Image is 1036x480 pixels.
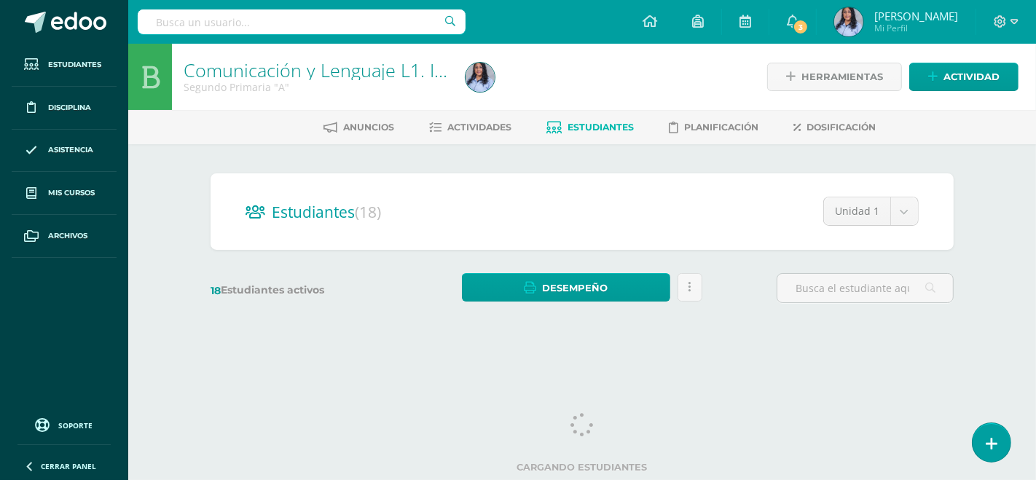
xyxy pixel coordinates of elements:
div: Segundo Primaria 'A' [184,80,448,94]
span: Archivos [48,230,87,242]
input: Busca un usuario... [138,9,466,34]
span: Actividad [943,63,1000,90]
a: Estudiantes [12,44,117,87]
a: Anuncios [323,116,394,139]
a: Asistencia [12,130,117,173]
span: Desempeño [542,275,608,302]
a: Disciplina [12,87,117,130]
span: 3 [793,19,809,35]
span: Dosificación [807,122,876,133]
span: Estudiantes [568,122,634,133]
span: Mi Perfil [874,22,958,34]
span: Actividades [447,122,511,133]
span: Estudiantes [272,202,381,222]
span: Estudiantes [48,59,101,71]
span: 18 [211,284,221,297]
span: Asistencia [48,144,93,156]
a: Planificación [669,116,758,139]
a: Actividades [429,116,511,139]
a: Mis cursos [12,172,117,215]
span: Soporte [59,420,93,430]
img: a37438481288fc2d71df7c20fea95706.png [466,63,495,92]
img: a37438481288fc2d71df7c20fea95706.png [834,7,863,36]
a: Archivos [12,215,117,258]
span: Anuncios [343,122,394,133]
a: Soporte [17,414,111,434]
a: Herramientas [767,63,902,91]
a: Actividad [909,63,1019,91]
span: Herramientas [801,63,883,90]
a: Estudiantes [546,116,634,139]
span: Planificación [684,122,758,133]
h1: Comunicación y Lenguaje L1. Idioma Materno [184,60,448,80]
span: Cerrar panel [41,461,96,471]
label: Cargando estudiantes [216,462,948,473]
a: Unidad 1 [824,197,918,225]
span: Mis cursos [48,187,95,199]
span: (18) [355,202,381,222]
a: Comunicación y Lenguaje L1. Idioma Materno [184,58,562,82]
label: Estudiantes activos [211,283,388,297]
a: Desempeño [462,273,670,302]
input: Busca el estudiante aquí... [777,274,953,302]
a: Dosificación [793,116,876,139]
span: Disciplina [48,102,91,114]
span: [PERSON_NAME] [874,9,958,23]
span: Unidad 1 [835,197,879,225]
